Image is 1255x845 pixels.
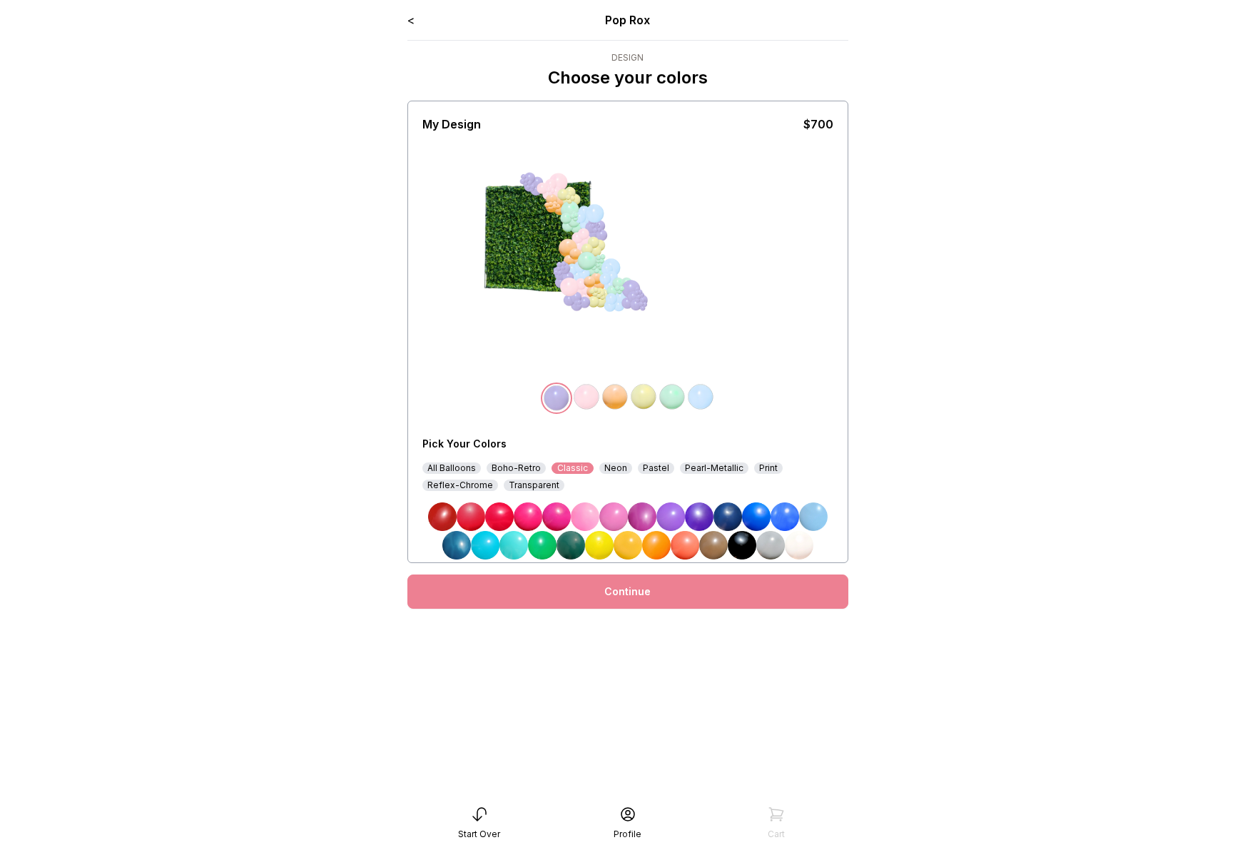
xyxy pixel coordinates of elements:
[548,52,708,64] div: Design
[422,462,481,474] div: All Balloons
[614,829,641,840] div: Profile
[548,66,708,89] p: Choose your colors
[768,829,785,840] div: Cart
[599,462,632,474] div: Neon
[422,480,498,491] div: Reflex-Chrome
[422,116,481,133] div: My Design
[487,462,546,474] div: Boho-Retro
[407,575,848,609] a: Continue
[754,462,783,474] div: Print
[407,13,415,27] a: <
[638,462,674,474] div: Pastel
[803,116,833,133] div: $700
[552,462,594,474] div: Classic
[495,11,760,29] div: Pop Rox
[422,437,669,451] div: Pick Your Colors
[504,480,564,491] div: Transparent
[680,462,748,474] div: Pearl-Metallic
[458,829,500,840] div: Start Over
